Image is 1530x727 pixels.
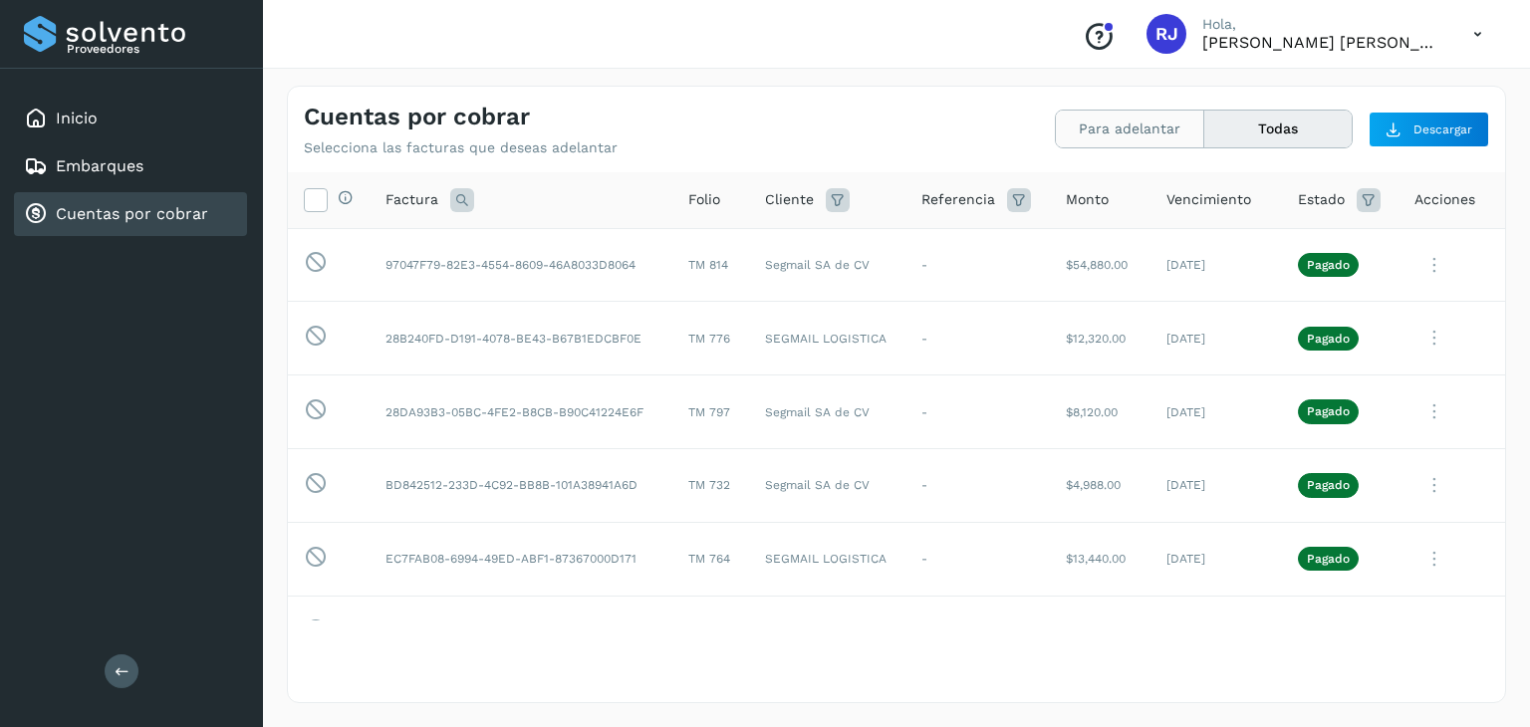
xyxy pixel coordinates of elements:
[749,596,905,669] td: SEGMAIL LOGISTICA
[1204,111,1352,147] button: Todas
[688,189,720,210] span: Folio
[14,144,247,188] div: Embarques
[1056,111,1204,147] button: Para adelantar
[1150,448,1282,522] td: [DATE]
[1150,302,1282,375] td: [DATE]
[1369,112,1489,147] button: Descargar
[1202,16,1441,33] p: Hola,
[749,375,905,449] td: Segmail SA de CV
[749,522,905,596] td: SEGMAIL LOGISTICA
[1150,522,1282,596] td: [DATE]
[1307,478,1350,492] p: Pagado
[1150,596,1282,669] td: [DATE]
[672,522,749,596] td: TM 764
[1150,375,1282,449] td: [DATE]
[905,596,1050,669] td: -
[749,448,905,522] td: Segmail SA de CV
[672,302,749,375] td: TM 776
[1414,189,1475,210] span: Acciones
[905,522,1050,596] td: -
[67,42,239,56] p: Proveedores
[385,189,438,210] span: Factura
[56,109,98,127] a: Inicio
[1307,404,1350,418] p: Pagado
[56,204,208,223] a: Cuentas por cobrar
[1050,448,1150,522] td: $4,988.00
[905,228,1050,302] td: -
[304,103,530,131] h4: Cuentas por cobrar
[1413,121,1472,138] span: Descargar
[370,596,672,669] td: A44763D2-1D1D-4987-B145-ACA5799D2C48
[370,375,672,449] td: 28DA93B3-05BC-4FE2-B8CB-B90C41224E6F
[672,596,749,669] td: TM 763
[370,302,672,375] td: 28B240FD-D191-4078-BE43-B67B1EDCBF0E
[921,189,995,210] span: Referencia
[56,156,143,175] a: Embarques
[1150,228,1282,302] td: [DATE]
[370,228,672,302] td: 97047F79-82E3-4554-8609-46A8033D8064
[905,448,1050,522] td: -
[370,522,672,596] td: EC7FAB08-6994-49ED-ABF1-87367000D171
[1050,302,1150,375] td: $12,320.00
[1202,33,1441,52] p: RODRIGO JAVIER MORENO ROJAS
[1050,228,1150,302] td: $54,880.00
[672,375,749,449] td: TM 797
[905,302,1050,375] td: -
[1307,552,1350,566] p: Pagado
[1307,258,1350,272] p: Pagado
[370,448,672,522] td: BD842512-233D-4C92-BB8B-101A38941A6D
[1307,332,1350,346] p: Pagado
[749,302,905,375] td: SEGMAIL LOGISTICA
[905,375,1050,449] td: -
[672,448,749,522] td: TM 732
[1298,189,1345,210] span: Estado
[1050,596,1150,669] td: $13,440.00
[672,228,749,302] td: TM 814
[1166,189,1251,210] span: Vencimiento
[749,228,905,302] td: Segmail SA de CV
[14,97,247,140] div: Inicio
[765,189,814,210] span: Cliente
[1050,375,1150,449] td: $8,120.00
[14,192,247,236] div: Cuentas por cobrar
[304,139,618,156] p: Selecciona las facturas que deseas adelantar
[1050,522,1150,596] td: $13,440.00
[1066,189,1109,210] span: Monto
